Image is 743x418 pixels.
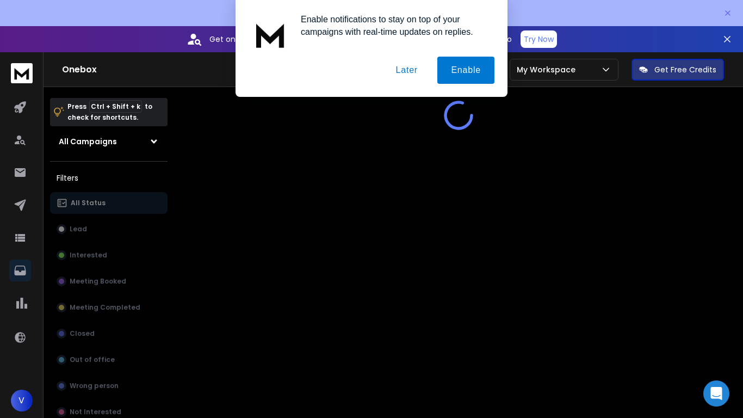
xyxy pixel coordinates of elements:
h1: All Campaigns [59,136,117,147]
button: V [11,390,33,411]
button: Enable [437,57,494,84]
span: Ctrl + Shift + k [89,100,142,113]
div: Enable notifications to stay on top of your campaigns with real-time updates on replies. [292,13,494,38]
button: Later [382,57,431,84]
button: All Campaigns [50,131,168,152]
p: Press to check for shortcuts. [67,101,152,123]
img: notification icon [249,13,292,57]
div: Open Intercom Messenger [703,380,729,407]
h3: Filters [50,170,168,186]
